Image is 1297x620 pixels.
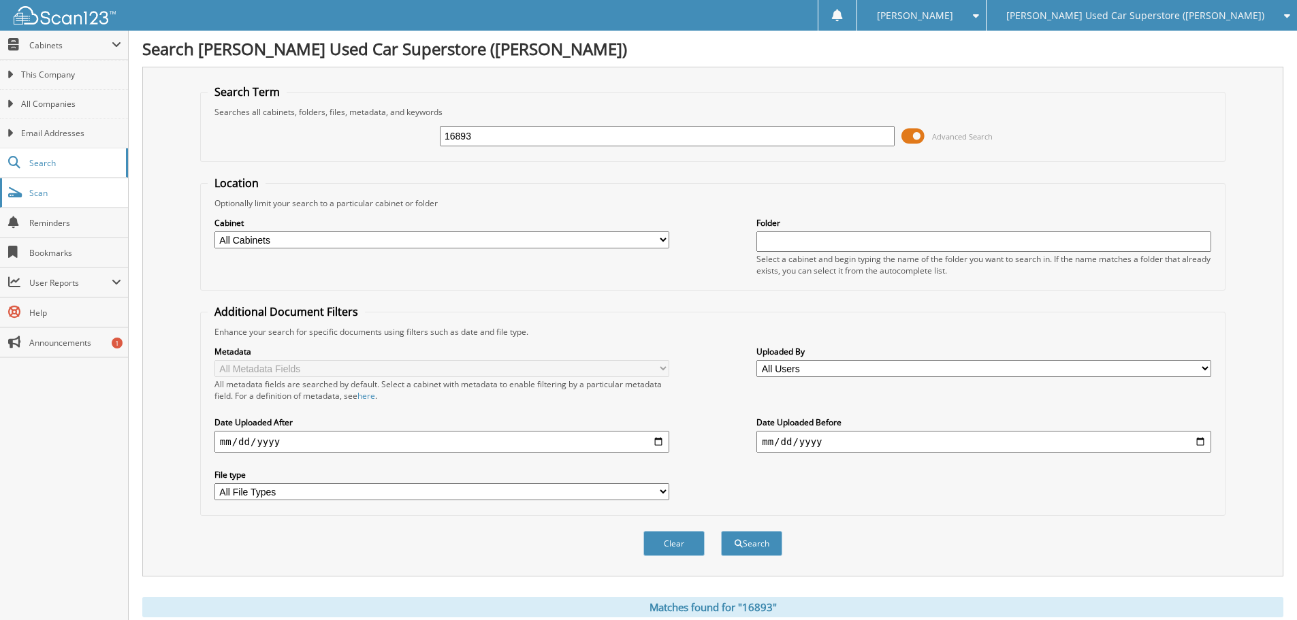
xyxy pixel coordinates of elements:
[214,417,669,428] label: Date Uploaded After
[21,127,121,140] span: Email Addresses
[29,337,121,348] span: Announcements
[112,338,123,348] div: 1
[29,247,121,259] span: Bookmarks
[21,69,121,81] span: This Company
[214,217,669,229] label: Cabinet
[721,531,782,556] button: Search
[214,469,669,480] label: File type
[877,12,953,20] span: [PERSON_NAME]
[208,176,266,191] legend: Location
[208,326,1218,338] div: Enhance your search for specific documents using filters such as date and file type.
[29,187,121,199] span: Scan
[29,277,112,289] span: User Reports
[208,106,1218,118] div: Searches all cabinets, folders, files, metadata, and keywords
[208,197,1218,209] div: Optionally limit your search to a particular cabinet or folder
[756,346,1211,357] label: Uploaded By
[756,217,1211,229] label: Folder
[142,597,1283,617] div: Matches found for "16893"
[756,431,1211,453] input: end
[29,217,121,229] span: Reminders
[1006,12,1264,20] span: [PERSON_NAME] Used Car Superstore ([PERSON_NAME])
[214,378,669,402] div: All metadata fields are searched by default. Select a cabinet with metadata to enable filtering b...
[643,531,705,556] button: Clear
[932,131,993,142] span: Advanced Search
[208,84,287,99] legend: Search Term
[29,39,112,51] span: Cabinets
[357,390,375,402] a: here
[1229,555,1297,620] iframe: Chat Widget
[756,253,1211,276] div: Select a cabinet and begin typing the name of the folder you want to search in. If the name match...
[29,307,121,319] span: Help
[29,157,119,169] span: Search
[142,37,1283,60] h1: Search [PERSON_NAME] Used Car Superstore ([PERSON_NAME])
[756,417,1211,428] label: Date Uploaded Before
[214,431,669,453] input: start
[208,304,365,319] legend: Additional Document Filters
[14,6,116,25] img: scan123-logo-white.svg
[21,98,121,110] span: All Companies
[214,346,669,357] label: Metadata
